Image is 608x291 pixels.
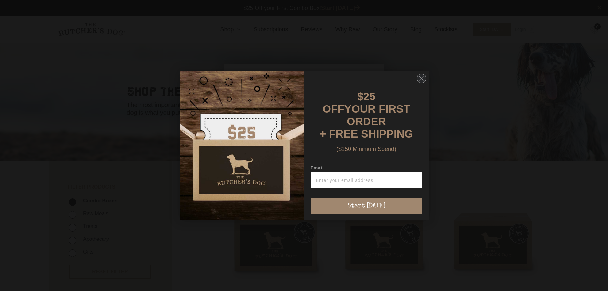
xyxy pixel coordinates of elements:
img: d0d537dc-5429-4832-8318-9955428ea0a1.jpeg [180,71,304,220]
span: YOUR FIRST ORDER + FREE SHIPPING [320,103,413,140]
input: Enter your email address [311,172,422,188]
label: Email [311,165,422,172]
span: $25 OFF [323,90,375,115]
button: Start [DATE] [311,198,422,214]
span: ($150 Minimum Spend) [336,146,396,152]
button: Close dialog [417,74,426,83]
